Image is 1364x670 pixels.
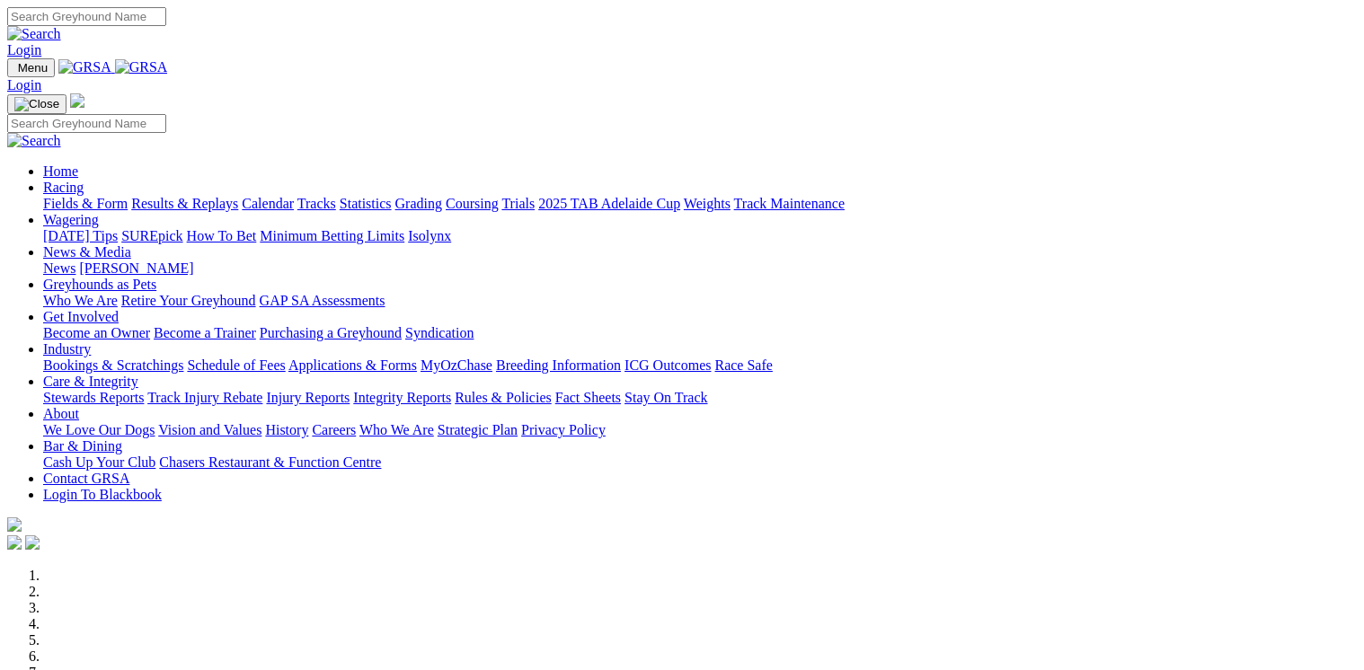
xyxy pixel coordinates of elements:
a: Home [43,163,78,179]
div: Bar & Dining [43,454,1357,471]
span: Menu [18,61,48,75]
a: About [43,406,79,421]
div: Greyhounds as Pets [43,293,1357,309]
a: [PERSON_NAME] [79,260,193,276]
a: Calendar [242,196,294,211]
div: Care & Integrity [43,390,1357,406]
a: Industry [43,341,91,357]
a: Greyhounds as Pets [43,277,156,292]
a: Privacy Policy [521,422,606,437]
img: GRSA [115,59,168,75]
a: Cash Up Your Club [43,454,155,470]
a: Stewards Reports [43,390,144,405]
a: Login To Blackbook [43,487,162,502]
a: Careers [312,422,356,437]
a: Minimum Betting Limits [260,228,404,243]
a: Login [7,77,41,93]
div: News & Media [43,260,1357,277]
a: [DATE] Tips [43,228,118,243]
a: Isolynx [408,228,451,243]
a: Care & Integrity [43,374,138,389]
a: Track Maintenance [734,196,845,211]
a: Who We Are [359,422,434,437]
a: Weights [684,196,731,211]
a: Syndication [405,325,474,340]
button: Toggle navigation [7,94,66,114]
a: Strategic Plan [438,422,518,437]
a: Become a Trainer [154,325,256,340]
img: Search [7,26,61,42]
input: Search [7,114,166,133]
a: Fact Sheets [555,390,621,405]
a: Trials [501,196,535,211]
a: Schedule of Fees [187,357,285,373]
a: News [43,260,75,276]
a: How To Bet [187,228,257,243]
a: GAP SA Assessments [260,293,385,308]
a: Bookings & Scratchings [43,357,183,373]
a: Purchasing a Greyhound [260,325,402,340]
a: Breeding Information [496,357,621,373]
a: Wagering [43,212,99,227]
a: Tracks [297,196,336,211]
a: Race Safe [714,357,772,373]
a: ICG Outcomes [624,357,711,373]
a: Become an Owner [43,325,150,340]
a: Integrity Reports [353,390,451,405]
a: Chasers Restaurant & Function Centre [159,454,381,470]
img: GRSA [58,59,111,75]
a: News & Media [43,244,131,260]
button: Toggle navigation [7,58,55,77]
a: Injury Reports [266,390,350,405]
input: Search [7,7,166,26]
img: facebook.svg [7,535,22,550]
div: About [43,422,1357,438]
a: Track Injury Rebate [147,390,262,405]
a: Get Involved [43,309,119,324]
a: Rules & Policies [455,390,552,405]
a: 2025 TAB Adelaide Cup [538,196,680,211]
a: Results & Replays [131,196,238,211]
div: Racing [43,196,1357,212]
div: Industry [43,357,1357,374]
a: Grading [395,196,442,211]
div: Wagering [43,228,1357,244]
a: Fields & Form [43,196,128,211]
a: Applications & Forms [288,357,417,373]
a: Contact GRSA [43,471,129,486]
a: Retire Your Greyhound [121,293,256,308]
a: Vision and Values [158,422,261,437]
a: MyOzChase [421,357,492,373]
img: logo-grsa-white.png [70,93,84,108]
a: Coursing [446,196,499,211]
a: Racing [43,180,84,195]
img: logo-grsa-white.png [7,517,22,532]
div: Get Involved [43,325,1357,341]
a: SUREpick [121,228,182,243]
a: History [265,422,308,437]
a: Stay On Track [624,390,707,405]
a: We Love Our Dogs [43,422,155,437]
img: Search [7,133,61,149]
a: Login [7,42,41,57]
a: Bar & Dining [43,438,122,454]
a: Who We Are [43,293,118,308]
img: twitter.svg [25,535,40,550]
a: Statistics [340,196,392,211]
img: Close [14,97,59,111]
